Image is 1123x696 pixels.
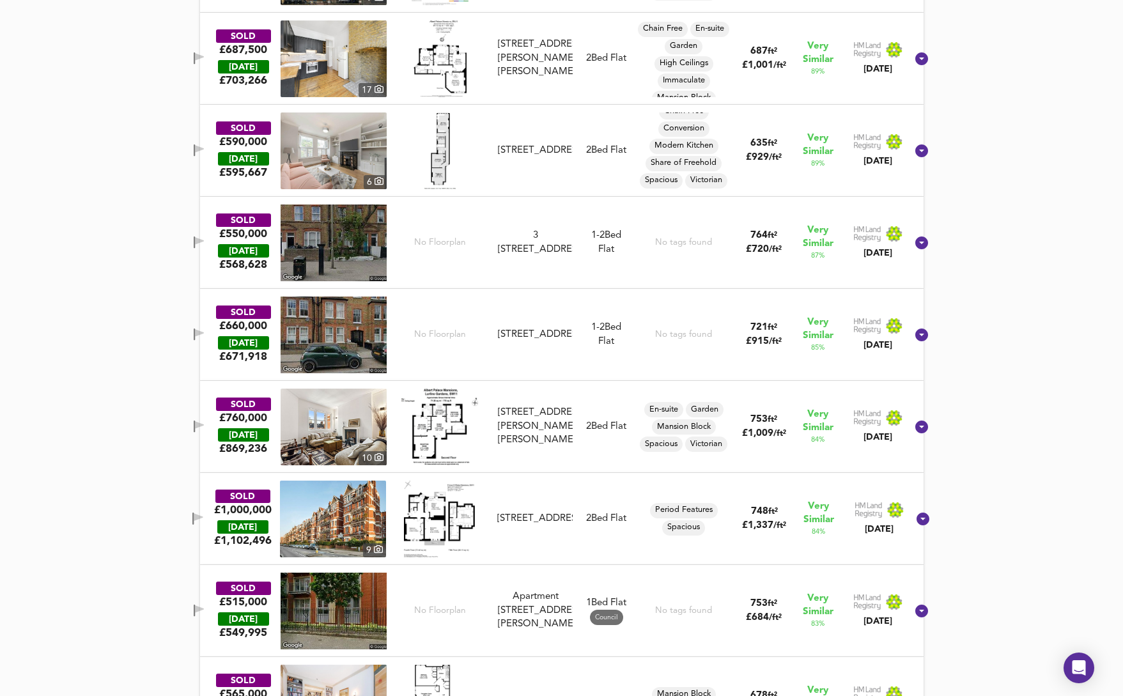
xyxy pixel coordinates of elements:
span: High Ceilings [654,58,713,69]
div: We've estimated the total number of bedrooms from EPC data (3 heated rooms) [591,321,621,334]
div: SOLD [216,582,271,595]
span: Very Similar [803,592,833,619]
div: SOLD [216,29,271,43]
a: property thumbnail 17 [281,20,387,97]
div: Garden [665,39,702,54]
span: Spacious [662,522,705,533]
div: [DATE] [853,155,903,167]
img: Land Registry [855,502,904,518]
span: Mansion Block [652,92,716,104]
div: 9 [363,543,386,557]
span: 748 [751,507,768,516]
div: [DATE] [853,339,903,352]
div: We've estimated the total number of bedrooms from EPC data (3 heated rooms) [591,229,621,242]
div: Flat [591,321,621,348]
span: / ft² [769,153,782,162]
span: En-suite [644,404,683,415]
div: [STREET_ADDRESS] [497,512,572,525]
span: / ft² [773,61,786,70]
span: En-suite [690,23,729,35]
span: / ft² [769,245,782,254]
span: 687 [750,47,768,56]
div: 2 Bed Flat [586,420,626,433]
span: ft² [768,507,778,516]
div: [DATE] [217,520,268,534]
span: Council [590,613,623,623]
span: Very Similar [803,500,834,527]
span: Share of Freehold [646,157,722,169]
span: £ 595,667 [219,166,267,180]
span: £ 1,102,496 [214,534,272,548]
a: property thumbnail 9 [280,481,386,557]
div: 17 [359,83,387,97]
div: Modern Kitchen [649,139,718,154]
div: En-suite [644,402,683,417]
span: £ 915 [746,337,782,346]
span: Garden [686,404,724,415]
div: SOLD [216,213,271,227]
div: [DATE] [853,247,903,259]
div: SOLD [216,398,271,411]
img: Land Registry [853,226,903,242]
div: No tags found [655,329,712,341]
div: 1 Bed Flat [586,596,626,625]
div: Garden [686,402,724,417]
img: Floorplan [404,481,475,557]
div: [DATE] [218,60,269,73]
div: [DATE] [218,612,269,626]
span: 84 % [811,435,825,445]
div: Share of Freehold [646,156,722,171]
span: Very Similar [803,408,833,435]
div: 10 [359,451,387,465]
span: Conversion [658,123,709,134]
div: En-suite [690,22,729,37]
img: Land Registry [853,134,903,150]
div: Spacious [662,520,705,536]
div: SOLD [216,305,271,319]
div: £550,000 [219,227,267,241]
span: 84 % [812,527,825,537]
div: SOLD£687,500 [DATE]£703,266property thumbnail 17 Floorplan[STREET_ADDRESS][PERSON_NAME][PERSON_NA... [200,13,924,105]
span: Very Similar [803,40,833,66]
div: 6 [364,175,387,189]
div: SOLD£1,000,000 [DATE]£1,102,496property thumbnail 9 Floorplan[STREET_ADDRESS]2Bed FlatPeriod Feat... [200,473,924,565]
div: [DATE] [853,63,903,75]
img: streetview [281,297,387,373]
a: property thumbnail 6 [281,112,387,189]
span: Very Similar [803,132,833,159]
img: Land Registry [853,42,903,58]
div: Flat [591,229,621,256]
img: property thumbnail [281,112,387,189]
div: [DATE] [218,152,269,166]
span: Period Features [650,504,718,516]
div: £590,000 [219,135,267,149]
span: No Floorplan [414,236,466,249]
div: £760,000 [219,411,267,425]
a: property thumbnail 10 [281,389,387,465]
span: Very Similar [803,316,833,343]
div: SOLD [216,674,271,687]
span: £ 720 [746,245,782,254]
div: Chain Free [638,22,688,37]
span: 89 % [811,66,825,77]
img: Floorplan [414,20,467,97]
div: Conversion [658,121,709,137]
span: £ 1,337 [742,521,786,530]
span: £ 568,628 [219,258,267,272]
span: 87 % [811,251,825,261]
div: [DATE] [218,244,269,258]
svg: Show Details [914,51,929,66]
span: £ 671,918 [219,350,267,364]
span: Spacious [640,174,683,186]
div: Immaculate [658,73,710,89]
div: 2 Bed Flat [586,512,626,525]
div: 2 Bed Flat [586,52,626,65]
div: Apartment [STREET_ADDRESS][PERSON_NAME] [498,590,572,631]
span: £ 869,236 [219,442,267,456]
span: Chain Free [638,23,688,35]
div: Mansion Block [652,91,716,106]
span: ft² [768,599,777,608]
div: High Ceilings [654,56,713,72]
span: 753 [750,599,768,608]
span: £ 703,266 [219,73,267,88]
